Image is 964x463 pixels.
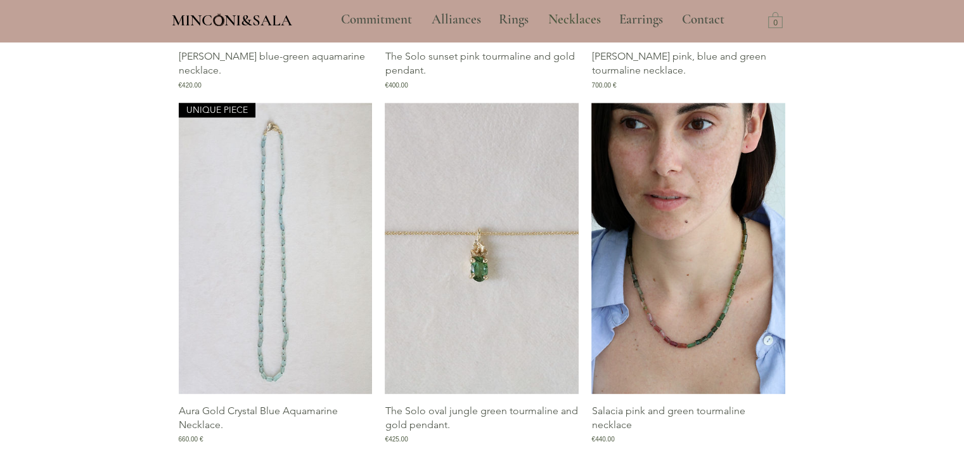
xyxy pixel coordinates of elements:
[591,404,785,445] a: Salacia pink and green tourmaline necklace€440.00
[591,50,766,76] font: [PERSON_NAME] pink, blue and green tourmaline necklace.
[768,11,783,28] a: Cart with 0 items
[179,82,202,89] font: €420.00
[385,404,579,445] a: The Solo oval jungle green tourmaline and gold pendant.€425.00
[179,404,373,445] a: Aura Gold Crystal Blue Aquamarine Necklace.660.00 €
[548,11,601,27] font: Necklaces
[672,4,734,36] a: Contact
[385,49,579,90] a: The Solo sunset pink tourmaline and gold pendant.€400.00
[432,11,481,27] font: Alliances
[591,103,785,394] img: Pink and green tourmaline necklace
[591,405,745,431] font: Salacia pink and green tourmaline necklace
[179,103,373,394] a: Crystal blue aquamarine necklace in gold | MINCONISALAUNIQUE PIECE
[385,82,408,89] font: €400.00
[610,4,672,36] a: Earrings
[179,103,373,445] div: Gallery of Aura Gold Crystal Blue Aquamarine Necklace.. UNIQUE PIECE
[331,4,422,36] a: Commitment
[591,49,785,90] a: [PERSON_NAME] pink, blue and green tourmaline necklace.700.00 €
[619,11,663,27] font: Earrings
[385,103,579,394] a: Green tourmaline pendant in gold
[385,103,579,445] div: The Solo Oval Jungle Green Tourmaline and Gold Pendant Gallery.
[179,436,203,443] font: 660.00 €
[186,104,248,115] font: UNIQUE PIECE
[591,436,614,443] font: €440.00
[499,11,529,27] font: Rings
[489,4,539,36] a: Rings
[385,405,577,431] font: The Solo oval jungle green tourmaline and gold pendant.
[385,436,408,443] font: €425.00
[172,11,292,30] font: MINCONI&SALA
[179,49,373,90] a: [PERSON_NAME] blue-green aquamarine necklace.€420.00
[422,4,489,36] a: Alliances
[214,13,224,26] img: Minconi Room
[172,8,292,29] a: MINCONI&SALA
[179,50,365,76] font: [PERSON_NAME] blue-green aquamarine necklace.
[773,18,778,27] text: 0
[179,405,338,431] font: Aura Gold Crystal Blue Aquamarine Necklace.
[341,11,412,27] font: Commitment
[682,11,724,27] font: Contact
[385,50,574,76] font: The Solo sunset pink tourmaline and gold pendant.
[591,103,785,445] div: Salacia Pink and Green Tourmaline Necklace Gallery
[539,4,610,36] a: Necklaces
[301,4,765,36] nav: Place
[591,82,616,89] font: 700.00 €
